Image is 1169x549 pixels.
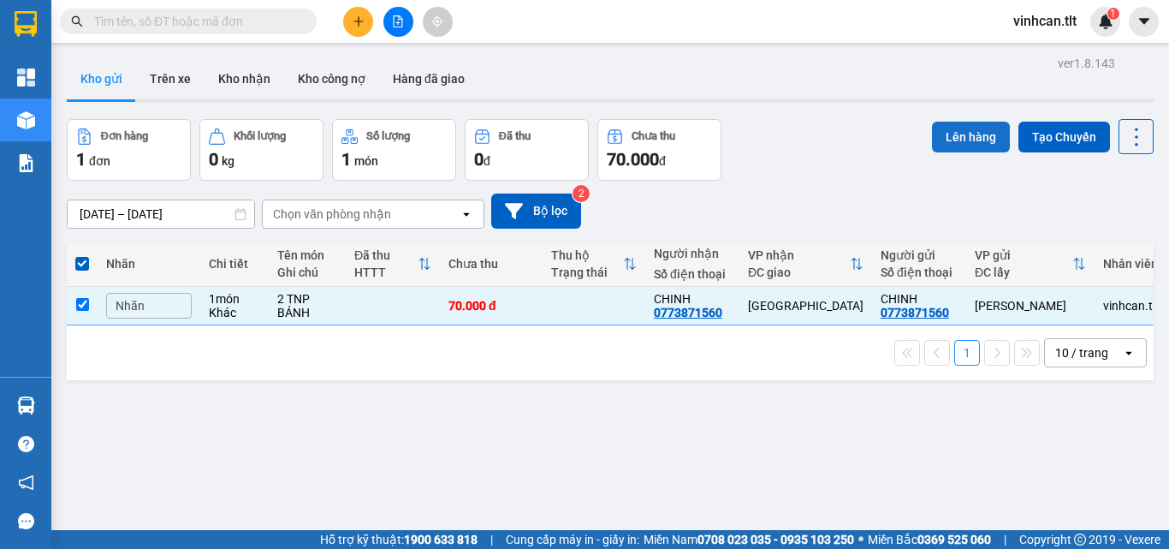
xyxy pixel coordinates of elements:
[1136,14,1152,29] span: caret-down
[68,200,254,228] input: Select a date range.
[404,533,478,546] strong: 1900 633 818
[917,533,991,546] strong: 0369 525 060
[17,111,35,129] img: warehouse-icon
[654,292,731,306] div: CHINH
[222,154,234,168] span: kg
[1004,530,1006,549] span: |
[1103,299,1160,313] div: vinhcan.tlt
[659,154,666,168] span: đ
[71,15,83,27] span: search
[277,266,337,279] div: Ghi chú
[748,266,850,279] div: ĐC giao
[320,530,478,549] span: Hỗ trợ kỹ thuật:
[277,292,337,319] div: 2 TNP BÁNH
[392,15,404,27] span: file-add
[18,474,34,491] span: notification
[379,58,478,99] button: Hàng đã giao
[209,292,260,306] div: 1 món
[353,15,365,27] span: plus
[431,15,443,27] span: aim
[346,242,440,287] th: Toggle SortBy
[1098,14,1113,29] img: icon-new-feature
[17,397,35,415] img: warehouse-icon
[209,257,260,271] div: Chi tiết
[354,266,418,279] div: HTTT
[654,267,731,281] div: Số điện thoại
[448,299,534,313] div: 70.000 đ
[1122,346,1136,360] svg: open
[383,7,413,37] button: file-add
[607,149,659,170] span: 70.000
[89,154,110,168] span: đơn
[17,154,35,172] img: solution-icon
[1074,534,1086,546] span: copyright
[543,242,645,287] th: Toggle SortBy
[332,119,456,181] button: Số lượng1món
[205,58,284,99] button: Kho nhận
[499,130,531,142] div: Đã thu
[448,257,534,271] div: Chưa thu
[136,58,205,99] button: Trên xe
[975,248,1072,262] div: VP gửi
[343,7,373,37] button: plus
[748,248,850,262] div: VP nhận
[1000,10,1090,32] span: vinhcan.tlt
[423,7,453,37] button: aim
[881,292,958,306] div: CHINH
[474,149,484,170] span: 0
[551,266,623,279] div: Trạng thái
[881,306,949,319] div: 0773871560
[1110,8,1116,20] span: 1
[491,194,581,229] button: Bộ lọc
[116,299,145,313] span: Nhãn
[277,248,337,262] div: Tên món
[597,119,721,181] button: Chưa thu70.000đ
[209,149,218,170] span: 0
[341,149,351,170] span: 1
[654,247,731,260] div: Người nhận
[1058,54,1115,73] div: ver 1.8.143
[273,206,391,223] div: Chọn văn phòng nhận
[460,207,473,221] svg: open
[975,266,1072,279] div: ĐC lấy
[975,299,1086,313] div: [PERSON_NAME]
[18,436,34,452] span: question-circle
[739,242,872,287] th: Toggle SortBy
[490,530,493,549] span: |
[67,58,136,99] button: Kho gửi
[465,119,589,181] button: Đã thu0đ
[1055,344,1108,361] div: 10 / trang
[366,130,410,142] div: Số lượng
[632,130,675,142] div: Chưa thu
[697,533,854,546] strong: 0708 023 035 - 0935 103 250
[484,154,490,168] span: đ
[644,530,854,549] span: Miền Nam
[17,69,35,87] img: dashboard-icon
[573,185,590,202] sup: 2
[106,257,192,271] div: Nhãn
[234,130,286,142] div: Khối lượng
[654,306,722,319] div: 0773871560
[67,119,191,181] button: Đơn hàng1đơn
[1107,8,1119,20] sup: 1
[15,11,37,37] img: logo-vxr
[954,340,980,366] button: 1
[1129,7,1159,37] button: caret-down
[18,513,34,529] span: message
[858,536,863,543] span: ⚪️
[354,248,418,262] div: Đã thu
[881,248,958,262] div: Người gửi
[94,12,296,31] input: Tìm tên, số ĐT hoặc mã đơn
[966,242,1095,287] th: Toggle SortBy
[199,119,323,181] button: Khối lượng0kg
[1103,257,1160,271] div: Nhân viên
[551,248,623,262] div: Thu hộ
[868,530,991,549] span: Miền Bắc
[748,299,863,313] div: [GEOGRAPHIC_DATA]
[506,530,639,549] span: Cung cấp máy in - giấy in:
[1018,122,1110,152] button: Tạo Chuyến
[76,149,86,170] span: 1
[209,306,260,319] div: Khác
[881,266,958,279] div: Số điện thoại
[284,58,379,99] button: Kho công nợ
